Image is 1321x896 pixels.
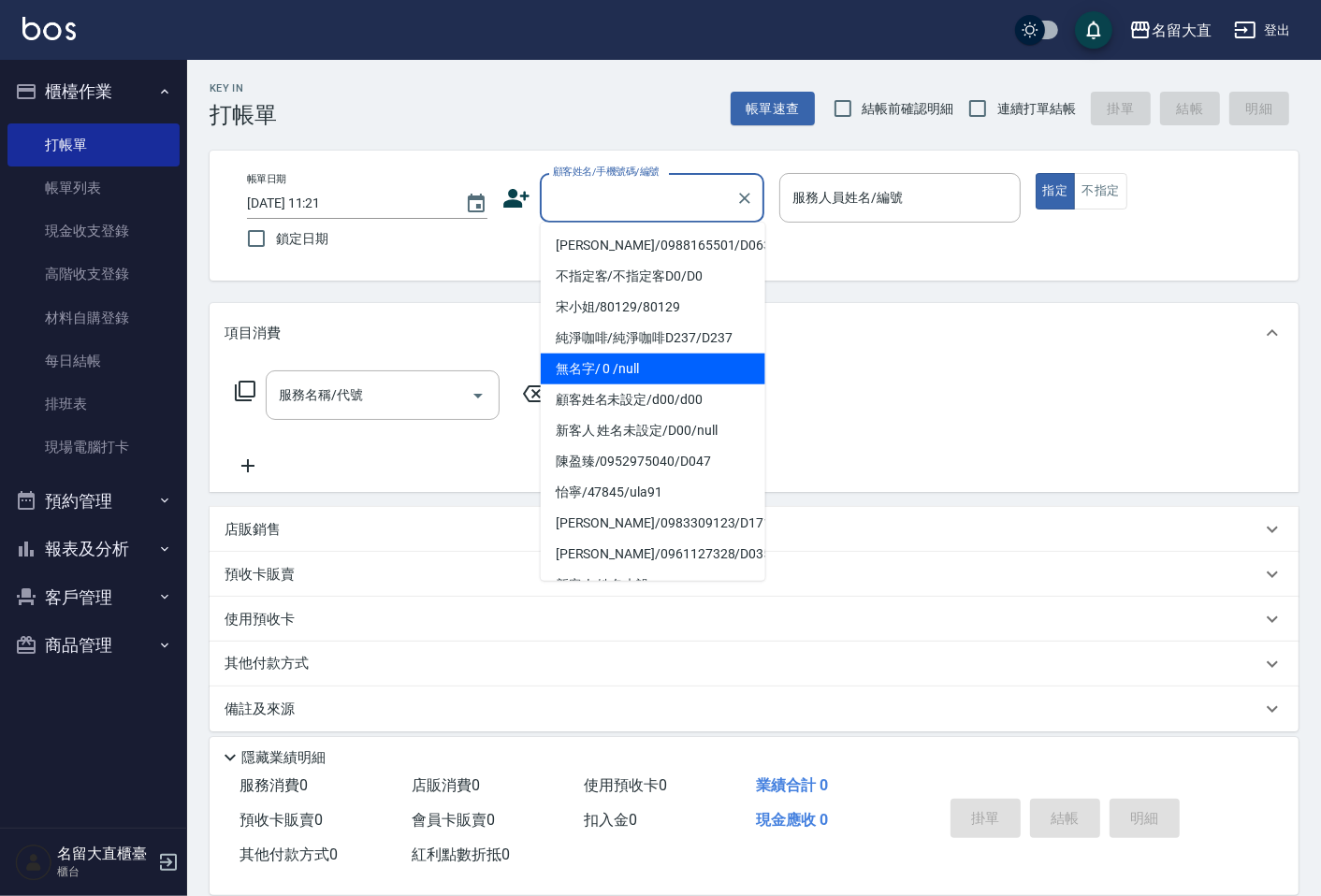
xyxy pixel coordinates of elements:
button: 帳單速查 [731,92,815,126]
li: 無名字/ 0 /null [541,354,765,384]
a: 每日結帳 [7,340,180,383]
button: 不指定 [1074,173,1126,210]
a: 打帳單 [7,123,180,166]
button: 客戶管理 [7,573,180,622]
a: 高階收支登錄 [7,253,180,296]
p: 備註及來源 [225,700,295,719]
button: 櫃檯作業 [7,67,180,116]
p: 店販銷售 [225,520,281,540]
button: 指定 [1036,173,1076,210]
span: 預收卡販賣 0 [240,811,323,829]
div: 其他付款方式 [210,642,1299,686]
h5: 名留大直櫃臺 [57,845,152,863]
span: 會員卡販賣 0 [412,811,495,829]
span: 店販消費 0 [412,776,480,794]
li: 純淨咖啡/純淨咖啡D237/D237 [541,323,765,354]
button: save [1075,11,1112,49]
li: [PERSON_NAME]/0983309123/D171 [541,508,765,539]
li: 宋小姐/80129/80129 [541,292,765,323]
h2: Key In [210,82,277,94]
li: [PERSON_NAME]/0988165501/D063 [541,230,765,261]
button: 登出 [1227,13,1299,48]
img: Logo [22,17,76,40]
a: 現金收支登錄 [7,210,180,253]
div: 備註及來源 [210,686,1299,731]
div: 名留大直 [1152,19,1212,42]
span: 連續打單結帳 [997,99,1076,119]
span: 鎖定日期 [276,229,328,249]
p: 隱藏業績明細 [241,748,326,768]
li: 新客人 姓名未設定/D00/null [541,415,765,446]
input: YYYY/MM/DD hh:mm [247,188,446,219]
img: Person [15,844,52,881]
span: 紅利點數折抵 0 [412,845,510,863]
button: 預約管理 [7,477,180,526]
p: 使用預收卡 [225,610,295,629]
li: 不指定客/不指定客D0/D0 [541,261,765,292]
span: 其他付款方式 0 [240,845,338,863]
li: 怡寧/47845/ula91 [541,477,765,508]
p: 其他付款方式 [225,654,318,674]
li: 顧客姓名未設定/d00/d00 [541,384,765,415]
button: Clear [732,185,758,211]
button: 報表及分析 [7,525,180,573]
button: 名留大直 [1122,11,1219,50]
span: 結帳前確認明細 [863,99,954,119]
li: [PERSON_NAME]/0961127328/D035 [541,539,765,570]
p: 櫃台 [57,863,152,880]
a: 材料自購登錄 [7,296,180,340]
div: 店販銷售 [210,507,1299,552]
div: 使用預收卡 [210,597,1299,642]
a: 現場電腦打卡 [7,426,180,469]
button: Choose date, selected date is 2025-08-22 [454,181,499,226]
button: 商品管理 [7,621,180,670]
button: Open [463,381,493,411]
a: 排班表 [7,383,180,426]
p: 項目消費 [225,324,281,343]
label: 帳單日期 [247,172,286,186]
span: 使用預收卡 0 [584,776,667,794]
h3: 打帳單 [210,102,277,128]
p: 預收卡販賣 [225,565,295,585]
span: 扣入金 0 [584,811,637,829]
li: 新客人 姓名未設定/[PERSON_NAME]/null [541,570,765,620]
div: 項目消費 [210,303,1299,363]
li: 陳盈臻/0952975040/D047 [541,446,765,477]
span: 服務消費 0 [240,776,308,794]
a: 帳單列表 [7,166,180,210]
span: 現金應收 0 [756,811,828,829]
label: 顧客姓名/手機號碼/編號 [553,165,660,179]
div: 預收卡販賣 [210,552,1299,597]
span: 業績合計 0 [756,776,828,794]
